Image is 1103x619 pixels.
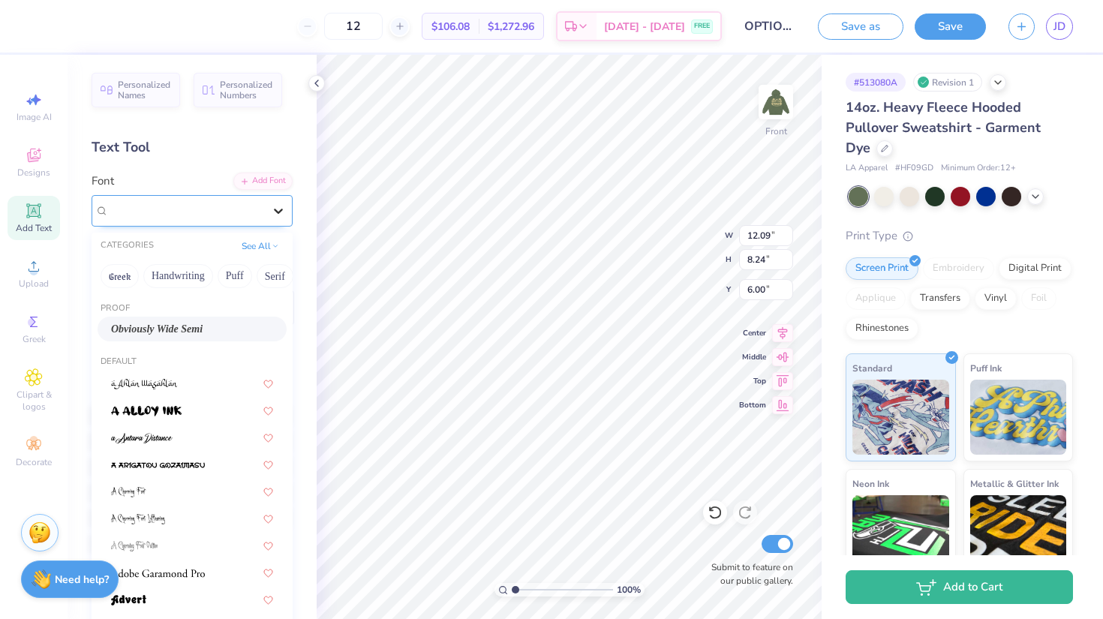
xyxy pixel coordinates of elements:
[913,73,982,92] div: Revision 1
[111,487,146,497] img: A Charming Font
[703,560,793,587] label: Submit to feature on our public gallery.
[111,321,203,337] span: Obviously Wide Semi
[739,352,766,362] span: Middle
[818,14,903,40] button: Save as
[92,173,114,190] label: Font
[233,173,293,190] div: Add Font
[19,278,49,290] span: Upload
[852,476,889,491] span: Neon Ink
[975,287,1017,310] div: Vinyl
[92,356,293,368] div: Default
[1021,287,1056,310] div: Foil
[143,264,213,288] button: Handwriting
[118,80,171,101] span: Personalized Names
[852,360,892,376] span: Standard
[617,583,641,596] span: 100 %
[92,137,293,158] div: Text Tool
[237,239,284,254] button: See All
[111,541,158,551] img: A Charming Font Outline
[970,380,1067,455] img: Puff Ink
[852,380,949,455] img: Standard
[846,317,918,340] div: Rhinestones
[846,162,888,175] span: LA Apparel
[111,379,178,389] img: a Ahlan Wasahlan
[111,568,205,578] img: Adobe Garamond Pro
[739,376,766,386] span: Top
[999,257,1071,280] div: Digital Print
[694,21,710,32] span: FREE
[910,287,970,310] div: Transfers
[923,257,994,280] div: Embroidery
[111,460,205,470] img: a Arigatou Gozaimasu
[846,73,906,92] div: # 513080A
[220,80,273,101] span: Personalized Numbers
[23,333,46,345] span: Greek
[970,495,1067,570] img: Metallic & Glitter Ink
[761,87,791,117] img: Front
[895,162,933,175] span: # HF09GD
[17,167,50,179] span: Designs
[604,19,685,35] span: [DATE] - [DATE]
[765,125,787,138] div: Front
[852,495,949,570] img: Neon Ink
[8,389,60,413] span: Clipart & logos
[111,595,146,605] img: Advert
[92,302,293,315] div: Proof
[846,570,1073,604] button: Add to Cart
[1046,14,1073,40] a: JD
[16,222,52,234] span: Add Text
[915,14,986,40] button: Save
[111,433,173,443] img: a Antara Distance
[431,19,470,35] span: $106.08
[101,239,154,252] div: CATEGORIES
[846,257,918,280] div: Screen Print
[111,406,182,416] img: a Alloy Ink
[16,456,52,468] span: Decorate
[970,360,1002,376] span: Puff Ink
[1053,18,1065,35] span: JD
[970,476,1059,491] span: Metallic & Glitter Ink
[218,264,252,288] button: Puff
[257,264,293,288] button: Serif
[488,19,534,35] span: $1,272.96
[739,400,766,410] span: Bottom
[733,11,807,41] input: Untitled Design
[17,111,52,123] span: Image AI
[324,13,383,40] input: – –
[739,328,766,338] span: Center
[846,98,1041,157] span: 14oz. Heavy Fleece Hooded Pullover Sweatshirt - Garment Dye
[846,287,906,310] div: Applique
[111,514,165,524] img: A Charming Font Leftleaning
[941,162,1016,175] span: Minimum Order: 12 +
[101,264,139,288] button: Greek
[846,227,1073,245] div: Print Type
[55,572,109,587] strong: Need help?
